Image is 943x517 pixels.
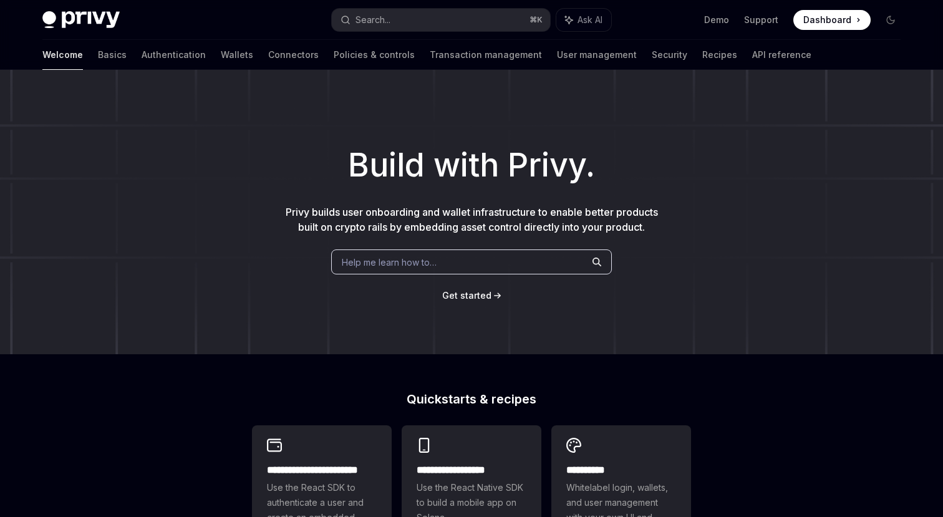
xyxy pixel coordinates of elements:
[652,40,687,70] a: Security
[252,393,691,405] h2: Quickstarts & recipes
[98,40,127,70] a: Basics
[578,14,602,26] span: Ask AI
[793,10,871,30] a: Dashboard
[42,11,120,29] img: dark logo
[530,15,543,25] span: ⌘ K
[355,12,390,27] div: Search...
[744,14,778,26] a: Support
[442,290,491,301] span: Get started
[20,141,923,190] h1: Build with Privy.
[142,40,206,70] a: Authentication
[556,9,611,31] button: Ask AI
[803,14,851,26] span: Dashboard
[334,40,415,70] a: Policies & controls
[881,10,901,30] button: Toggle dark mode
[704,14,729,26] a: Demo
[42,40,83,70] a: Welcome
[557,40,637,70] a: User management
[342,256,437,269] span: Help me learn how to…
[442,289,491,302] a: Get started
[268,40,319,70] a: Connectors
[702,40,737,70] a: Recipes
[752,40,811,70] a: API reference
[286,206,658,233] span: Privy builds user onboarding and wallet infrastructure to enable better products built on crypto ...
[221,40,253,70] a: Wallets
[430,40,542,70] a: Transaction management
[332,9,550,31] button: Search...⌘K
